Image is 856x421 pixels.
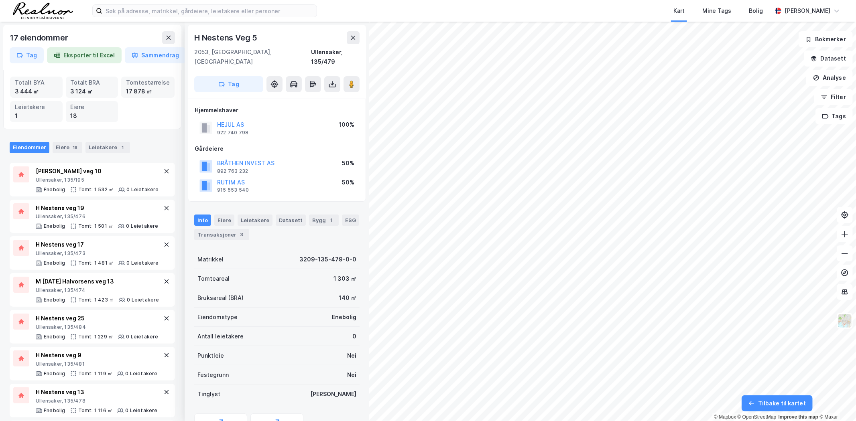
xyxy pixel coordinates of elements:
div: Bygg [309,215,339,226]
div: [PERSON_NAME] veg 10 [36,166,159,176]
div: [PERSON_NAME] [310,389,356,399]
div: 50% [342,178,354,187]
div: Ullensaker, 135/478 [36,398,158,404]
div: Tomt: 1 229 ㎡ [78,334,114,340]
div: Ullensaker, 135/473 [36,250,159,257]
img: Z [837,313,852,328]
div: Enebolig [44,223,65,229]
div: Ullensaker, 135/479 [311,47,360,67]
div: Festegrunn [197,370,229,380]
div: Datasett [276,215,306,226]
div: 1 303 ㎡ [333,274,356,283]
div: 892 763 232 [217,168,248,174]
div: Info [194,215,211,226]
div: Bruksareal (BRA) [197,293,244,303]
button: Tag [194,76,263,92]
div: Tomt: 1 501 ㎡ [78,223,114,229]
div: Enebolig [44,407,65,414]
button: Bokmerker [799,31,853,47]
div: 0 Leietakere [125,370,157,377]
div: 140 ㎡ [339,293,356,303]
div: 0 Leietakere [127,297,159,303]
div: Tomtestørrelse [126,78,170,87]
input: Søk på adresse, matrikkel, gårdeiere, leietakere eller personer [102,5,317,17]
div: Enebolig [44,260,65,266]
div: Enebolig [44,334,65,340]
div: Transaksjoner [194,229,249,240]
div: Totalt BRA [71,78,114,87]
div: Ullensaker, 135/481 [36,361,158,367]
div: Eiere [71,103,114,111]
div: Tomt: 1 119 ㎡ [78,370,113,377]
div: 1 [15,111,58,120]
div: 0 Leietakere [126,334,158,340]
iframe: Chat Widget [816,383,856,421]
div: H Nestens Veg 5 [194,31,259,44]
div: Nei [347,351,356,360]
div: Mine Tags [702,6,731,16]
div: 1 [327,216,335,224]
div: Tomt: 1 116 ㎡ [78,407,113,414]
div: Punktleie [197,351,224,360]
div: Enebolig [332,312,356,322]
div: 0 Leietakere [125,407,157,414]
div: Tomteareal [197,274,230,283]
div: 3 [238,231,246,239]
img: realnor-logo.934646d98de889bb5806.png [13,2,73,19]
div: 0 [352,332,356,341]
div: Leietakere [15,103,58,111]
div: 18 [71,144,79,152]
div: H Nestens veg 25 [36,314,159,323]
div: H Nestens veg 19 [36,203,159,213]
div: Ullensaker, 135/476 [36,213,159,220]
a: Improve this map [779,414,818,420]
div: Kontrollprogram for chat [816,383,856,421]
div: Enebolig [44,297,65,303]
button: Datasett [804,51,853,67]
div: 915 553 540 [217,187,249,193]
div: 0 Leietakere [126,260,159,266]
a: OpenStreetMap [738,414,777,420]
button: Tilbake til kartet [742,395,813,411]
div: 100% [339,120,354,130]
div: 1 [119,144,127,152]
div: Leietakere [238,215,272,226]
div: 50% [342,158,354,168]
button: Eksporter til Excel [47,47,122,63]
div: Nei [347,370,356,380]
div: M [DATE] Halvorsens veg 13 [36,277,159,286]
div: 2053, [GEOGRAPHIC_DATA], [GEOGRAPHIC_DATA] [194,47,311,67]
div: Ullensaker, 135/484 [36,324,159,330]
div: H Nestens veg 17 [36,240,159,249]
div: 3209-135-479-0-0 [299,255,356,264]
div: ESG [342,215,359,226]
div: Eiere [214,215,234,226]
div: Ullensaker, 135/195 [36,177,159,183]
div: Tomt: 1 481 ㎡ [78,260,114,266]
div: 17 eiendommer [10,31,69,44]
div: Gårdeiere [195,144,359,154]
div: Totalt BYA [15,78,58,87]
div: H Nestens veg 13 [36,387,158,397]
button: Tags [815,108,853,124]
div: 17 878 ㎡ [126,87,170,96]
div: 3 124 ㎡ [71,87,114,96]
div: Matrikkel [197,255,224,264]
div: Ullensaker, 135/474 [36,287,159,293]
div: Eiendomstype [197,312,238,322]
div: 922 740 798 [217,130,248,136]
a: Mapbox [714,414,736,420]
div: Tomt: 1 532 ㎡ [78,186,114,193]
div: Eiendommer [10,142,49,153]
div: Antall leietakere [197,332,244,341]
div: Enebolig [44,370,65,377]
div: Eiere [53,142,82,153]
div: Tinglyst [197,389,220,399]
button: Filter [814,89,853,105]
div: Hjemmelshaver [195,105,359,115]
button: Tag [10,47,44,63]
div: 18 [71,111,114,120]
div: 0 Leietakere [126,186,159,193]
div: Leietakere [85,142,130,153]
div: H Nestens veg 9 [36,350,158,360]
